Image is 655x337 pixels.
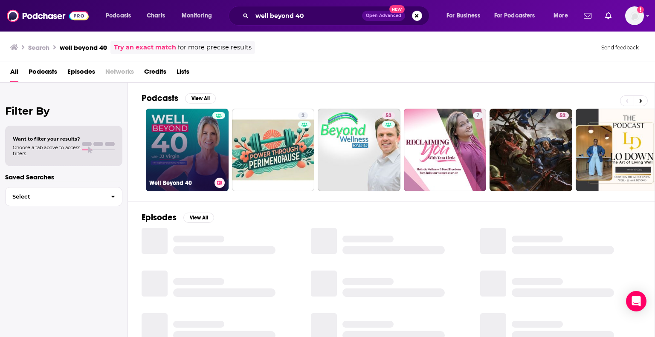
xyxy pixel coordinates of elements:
h3: Well Beyond 40 [149,179,211,187]
span: For Podcasters [494,10,535,22]
img: User Profile [625,6,644,25]
a: 2 [232,109,315,191]
a: Charts [141,9,170,23]
button: Open AdvancedNew [362,11,405,21]
svg: Add a profile image [637,6,644,13]
a: 2 [298,112,308,119]
h2: Filter By [5,105,122,117]
span: 53 [385,112,391,120]
button: Select [5,187,122,206]
a: Podcasts [29,65,57,82]
h2: Episodes [142,212,177,223]
button: open menu [176,9,223,23]
span: 7 [476,112,479,120]
button: open menu [548,9,579,23]
a: PodcastsView All [142,93,216,104]
a: All [10,65,18,82]
a: 7 [404,109,487,191]
a: Episodes [67,65,95,82]
div: Open Intercom Messenger [626,291,646,311]
img: Podchaser - Follow, Share and Rate Podcasts [7,8,89,24]
div: Search podcasts, credits, & more... [237,6,438,26]
button: open menu [100,9,142,23]
span: Networks [105,65,134,82]
span: New [389,5,405,13]
button: open menu [489,9,548,23]
h3: well beyond 40 [60,43,107,52]
span: Charts [147,10,165,22]
p: Saved Searches [5,173,122,181]
span: Open Advanced [366,14,401,18]
button: View All [183,213,214,223]
a: EpisodesView All [142,212,214,223]
span: for more precise results [178,43,252,52]
h2: Podcasts [142,93,178,104]
span: 52 [559,112,565,120]
a: Credits [144,65,166,82]
a: 7 [473,112,483,119]
a: 53 [382,112,395,119]
span: Want to filter your results? [13,136,80,142]
button: open menu [441,9,491,23]
a: 53 [318,109,400,191]
span: Monitoring [182,10,212,22]
button: Show profile menu [625,6,644,25]
button: View All [185,93,216,104]
span: Podcasts [106,10,131,22]
a: Show notifications dropdown [580,9,595,23]
span: More [554,10,568,22]
span: For Business [446,10,480,22]
a: 52 [490,109,572,191]
button: Send feedback [599,44,641,51]
a: Try an exact match [114,43,176,52]
h3: Search [28,43,49,52]
a: 52 [556,112,569,119]
a: Show notifications dropdown [602,9,615,23]
span: Select [6,194,104,199]
input: Search podcasts, credits, & more... [252,9,362,23]
span: 2 [301,112,304,120]
span: Logged in as rarjune [625,6,644,25]
a: Lists [177,65,189,82]
a: Well Beyond 40 [146,109,229,191]
span: Choose a tab above to access filters. [13,144,80,156]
